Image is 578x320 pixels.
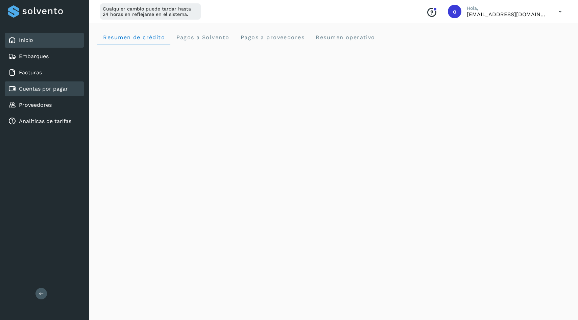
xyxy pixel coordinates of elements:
a: Cuentas por pagar [19,85,68,92]
a: Analiticas de tarifas [19,118,71,124]
span: Pagos a proveedores [240,34,305,41]
div: Embarques [5,49,84,64]
div: Cualquier cambio puede tardar hasta 24 horas en reflejarse en el sistema. [100,3,201,20]
span: Pagos a Solvento [176,34,229,41]
p: oscar@solvento.mx [467,11,548,18]
div: Analiticas de tarifas [5,114,84,129]
div: Cuentas por pagar [5,81,84,96]
a: Inicio [19,37,33,43]
div: Inicio [5,33,84,48]
p: Hola, [467,5,548,11]
span: Resumen de crédito [103,34,165,41]
span: Resumen operativo [315,34,375,41]
a: Proveedores [19,102,52,108]
div: Proveedores [5,98,84,113]
div: Facturas [5,65,84,80]
a: Facturas [19,69,42,76]
a: Embarques [19,53,49,59]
